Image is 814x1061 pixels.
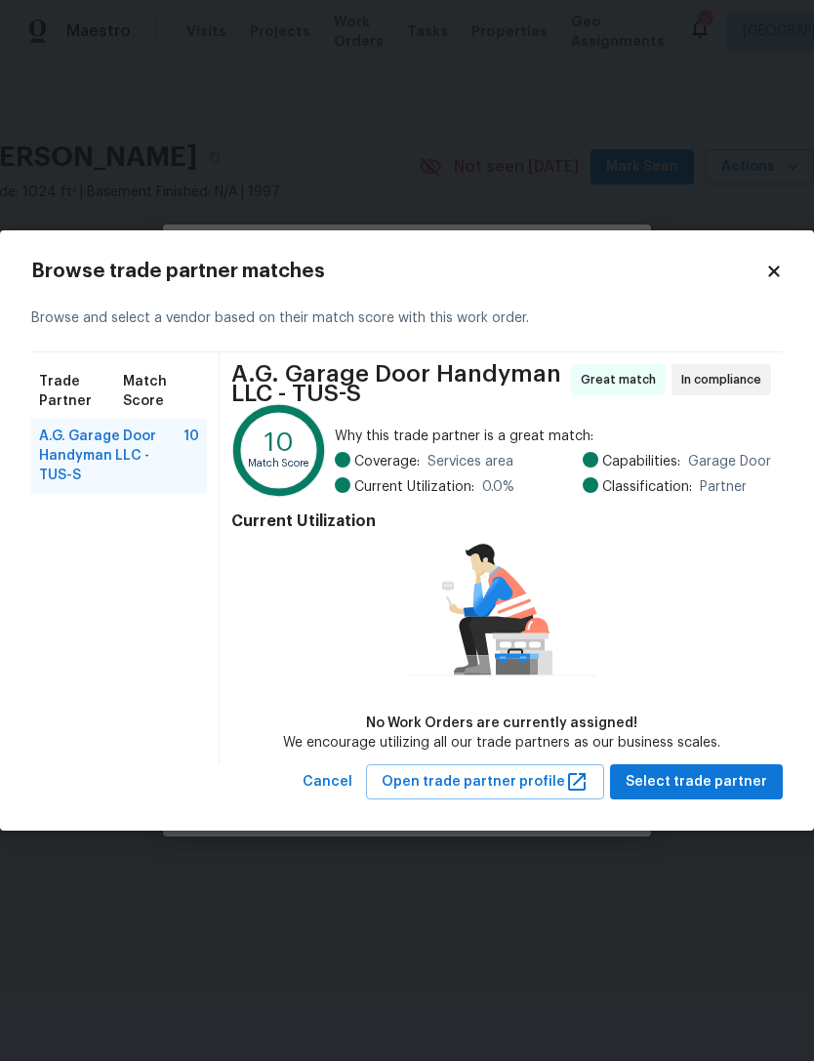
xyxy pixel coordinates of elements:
span: A.G. Garage Door Handyman LLC - TUS-S [231,364,565,403]
span: Open trade partner profile [382,770,589,795]
span: Trade Partner [39,372,123,411]
span: Classification: [602,477,692,497]
span: Cancel [303,770,352,795]
h2: Browse trade partner matches [31,262,765,281]
button: Open trade partner profile [366,764,604,800]
span: Select trade partner [626,770,767,795]
span: Current Utilization: [354,477,474,497]
span: Match Score [123,372,199,411]
span: Partner [700,477,747,497]
h4: Current Utilization [231,511,771,531]
span: Coverage: [354,452,420,471]
div: We encourage utilizing all our trade partners as our business scales. [283,733,720,753]
button: Cancel [295,764,360,800]
text: 10 [265,428,294,455]
span: Services area [427,452,513,471]
span: Great match [581,370,664,389]
span: In compliance [681,370,769,389]
button: Select trade partner [610,764,783,800]
span: A.G. Garage Door Handyman LLC - TUS-S [39,427,183,485]
text: Match Score [248,457,310,468]
span: 10 [183,427,199,485]
div: Browse and select a vendor based on their match score with this work order. [31,285,783,352]
div: No Work Orders are currently assigned! [283,714,720,733]
span: Capabilities: [602,452,680,471]
span: 0.0 % [482,477,514,497]
span: Why this trade partner is a great match: [335,427,771,446]
span: Garage Door [688,452,771,471]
